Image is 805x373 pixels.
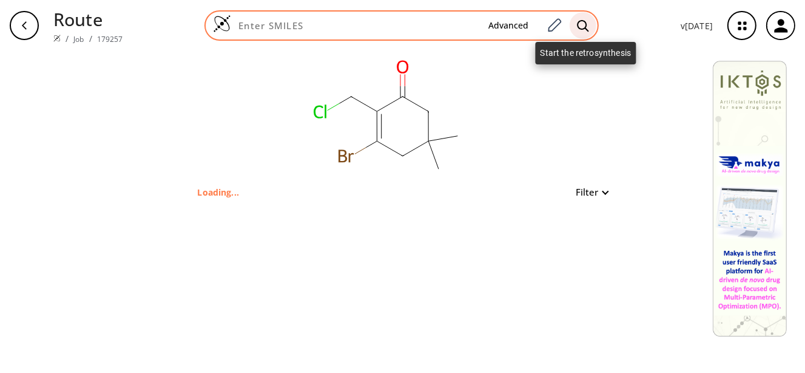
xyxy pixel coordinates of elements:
img: Logo Spaya [213,15,231,33]
input: Enter SMILES [231,19,479,32]
a: 179257 [97,34,123,44]
img: Spaya logo [53,35,61,42]
div: Start the retrosynthesis [536,42,636,64]
p: v [DATE] [681,19,713,32]
li: / [89,32,92,45]
button: Advanced [479,15,538,37]
p: Route [53,6,123,32]
li: / [66,32,69,45]
a: Job [73,34,84,44]
button: Filter [569,188,608,197]
svg: O=C1CC(C)(C)CC(Br)=C1CCl [268,51,510,185]
p: Loading... [198,186,240,199]
img: Banner [713,61,787,337]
